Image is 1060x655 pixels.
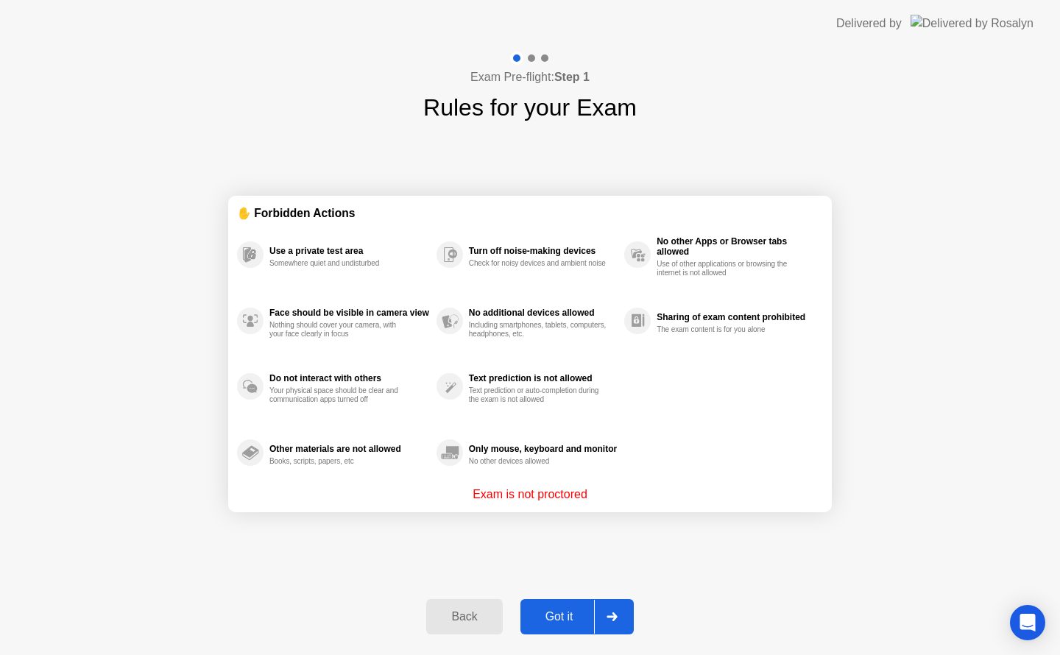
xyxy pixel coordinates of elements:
[469,373,617,383] div: Text prediction is not allowed
[911,15,1033,32] img: Delivered by Rosalyn
[554,71,590,83] b: Step 1
[525,610,594,623] div: Got it
[657,236,816,257] div: No other Apps or Browser tabs allowed
[269,386,409,404] div: Your physical space should be clear and communication apps turned off
[269,308,429,318] div: Face should be visible in camera view
[836,15,902,32] div: Delivered by
[469,444,617,454] div: Only mouse, keyboard and monitor
[520,599,634,634] button: Got it
[431,610,498,623] div: Back
[657,312,816,322] div: Sharing of exam content prohibited
[469,321,608,339] div: Including smartphones, tablets, computers, headphones, etc.
[1010,605,1045,640] div: Open Intercom Messenger
[423,90,637,125] h1: Rules for your Exam
[269,457,409,466] div: Books, scripts, papers, etc
[269,321,409,339] div: Nothing should cover your camera, with your face clearly in focus
[657,325,796,334] div: The exam content is for you alone
[473,486,587,503] p: Exam is not proctored
[269,373,429,383] div: Do not interact with others
[469,259,608,268] div: Check for noisy devices and ambient noise
[269,246,429,256] div: Use a private test area
[426,599,502,634] button: Back
[470,68,590,86] h4: Exam Pre-flight:
[469,246,617,256] div: Turn off noise-making devices
[469,457,608,466] div: No other devices allowed
[269,259,409,268] div: Somewhere quiet and undisturbed
[657,260,796,277] div: Use of other applications or browsing the internet is not allowed
[237,205,823,222] div: ✋ Forbidden Actions
[469,386,608,404] div: Text prediction or auto-completion during the exam is not allowed
[469,308,617,318] div: No additional devices allowed
[269,444,429,454] div: Other materials are not allowed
